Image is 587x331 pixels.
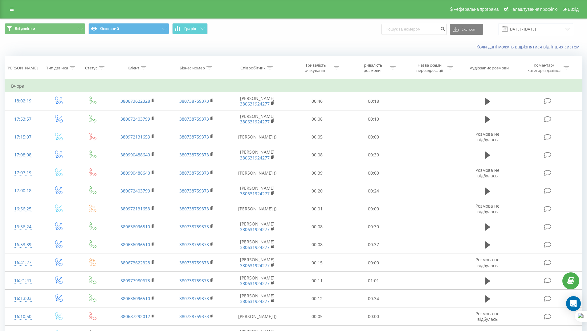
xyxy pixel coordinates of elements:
td: 00:12 [289,290,345,308]
a: 380672403799 [120,116,150,122]
a: 380636096510 [120,296,150,301]
a: 380672403799 [120,188,150,194]
a: 380636096510 [120,224,150,230]
a: 380738759373 [179,134,209,140]
div: Тривалість очікування [299,63,332,73]
a: 380738759373 [179,313,209,319]
a: 380738759373 [179,224,209,230]
td: [PERSON_NAME] () [226,128,289,146]
div: 17:00:18 [11,185,35,197]
a: 380738759373 [179,278,209,283]
td: 00:00 [345,200,402,218]
input: Пошук за номером [381,24,447,35]
a: 380977980673 [120,278,150,283]
span: Вихід [568,7,579,12]
td: 00:05 [289,308,345,325]
td: [PERSON_NAME] [226,218,289,236]
td: 00:08 [289,110,345,128]
td: 00:24 [345,182,402,200]
div: 16:41:27 [11,257,35,269]
td: 00:34 [345,290,402,308]
td: 00:00 [345,164,402,182]
div: 17:08:08 [11,149,35,161]
div: 16:53:39 [11,239,35,251]
div: 16:10:50 [11,311,35,323]
td: 00:08 [289,146,345,164]
td: 01:01 [345,272,402,290]
div: 17:07:19 [11,167,35,179]
td: 00:18 [345,92,402,110]
div: Коментар/категорія дзвінка [526,63,562,73]
td: 00:08 [289,236,345,254]
a: 380972131653 [120,134,150,140]
span: Графік [184,27,196,31]
div: Тип дзвінка [46,65,68,71]
a: 380738759373 [179,188,209,194]
td: 00:01 [289,200,345,218]
div: Співробітник [240,65,266,71]
span: Всі дзвінки [15,26,35,31]
div: Назва схеми переадресації [413,63,446,73]
a: 380738759373 [179,296,209,301]
td: Вчора [5,80,582,92]
td: [PERSON_NAME] [226,272,289,290]
div: 18:02:19 [11,95,35,107]
span: Розмова не відбулась [475,257,499,268]
div: [PERSON_NAME] [6,65,38,71]
a: 380990488640 [120,170,150,176]
button: Основний [88,23,169,34]
a: 380631924277 [240,191,270,197]
a: 380738759373 [179,152,209,158]
a: 380631924277 [240,119,270,125]
td: 00:05 [289,128,345,146]
div: 16:21:41 [11,275,35,287]
td: [PERSON_NAME] () [226,308,289,325]
span: Розмова не відбулась [475,203,499,214]
td: [PERSON_NAME] [226,236,289,254]
td: 00:39 [289,164,345,182]
a: 380673622328 [120,260,150,266]
td: 00:00 [345,308,402,325]
span: Розмова не відбулась [475,131,499,143]
td: [PERSON_NAME] [226,254,289,272]
span: Реферальна програма [454,7,499,12]
a: 380738759373 [179,170,209,176]
a: 380631924277 [240,263,270,268]
div: 17:15:07 [11,131,35,143]
td: [PERSON_NAME] () [226,200,289,218]
div: 16:56:25 [11,203,35,215]
div: Open Intercom Messenger [566,296,581,311]
div: 17:53:57 [11,113,35,125]
div: Бізнес номер [180,65,205,71]
div: Клієнт [128,65,139,71]
td: 00:15 [289,254,345,272]
a: 380738759373 [179,116,209,122]
td: [PERSON_NAME] [226,92,289,110]
a: 380990488640 [120,152,150,158]
div: Статус [85,65,97,71]
a: 380631924277 [240,101,270,107]
a: 380631924277 [240,280,270,286]
td: 00:11 [289,272,345,290]
td: 00:46 [289,92,345,110]
a: 380738759373 [179,260,209,266]
td: 00:08 [289,218,345,236]
td: [PERSON_NAME] [226,110,289,128]
a: 380631924277 [240,226,270,232]
div: Тривалість розмови [356,63,389,73]
a: 380631924277 [240,244,270,250]
div: 16:13:03 [11,292,35,304]
a: 380673622328 [120,98,150,104]
td: 00:00 [345,128,402,146]
a: 380631924277 [240,155,270,161]
a: 380738759373 [179,206,209,212]
td: [PERSON_NAME] [226,290,289,308]
td: 00:10 [345,110,402,128]
a: 380972131653 [120,206,150,212]
a: 380631924277 [240,298,270,304]
td: [PERSON_NAME] [226,146,289,164]
button: Графік [172,23,208,34]
span: Розмова не відбулась [475,311,499,322]
button: Експорт [450,24,483,35]
td: 00:39 [345,146,402,164]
